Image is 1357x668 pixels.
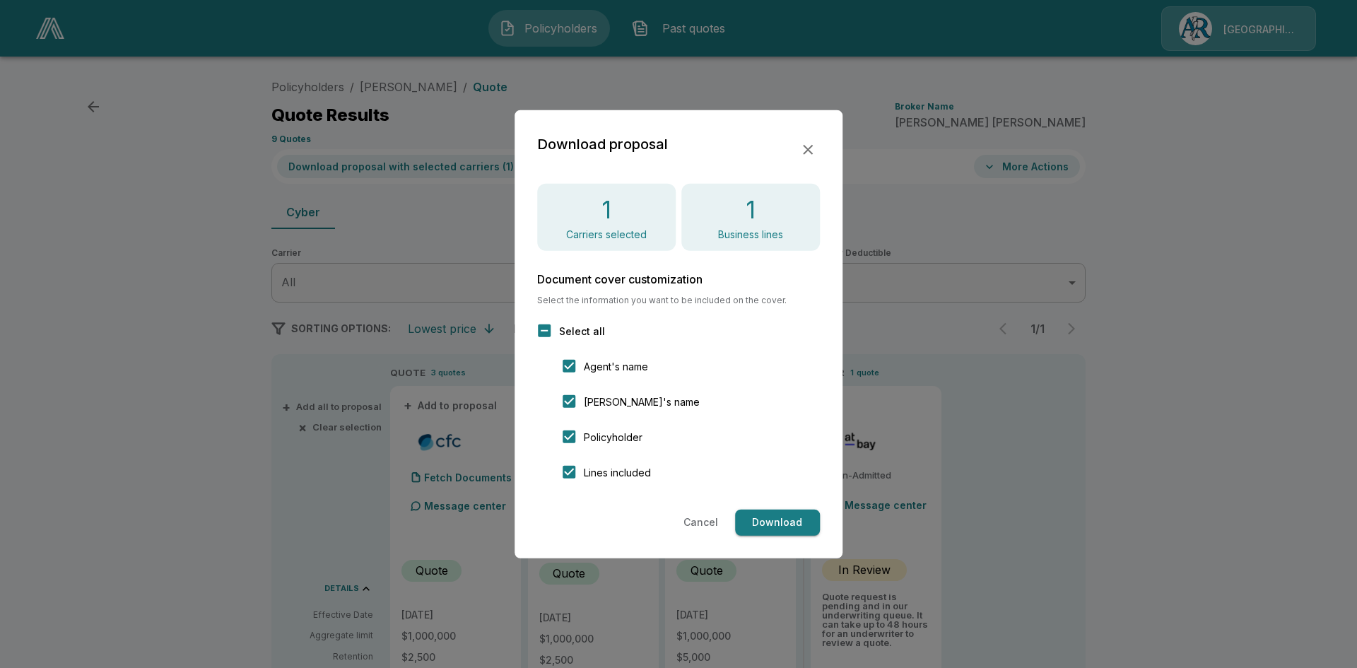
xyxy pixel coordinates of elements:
[559,324,605,339] span: Select all
[537,274,820,285] h6: Document cover customization
[584,430,642,445] span: Policyholder
[537,132,668,155] h2: Download proposal
[601,194,611,224] h4: 1
[718,230,783,240] p: Business lines
[746,194,756,224] h4: 1
[584,359,648,374] span: Agent's name
[584,465,651,480] span: Lines included
[678,510,724,536] button: Cancel
[584,394,700,409] span: [PERSON_NAME]'s name
[735,510,820,536] button: Download
[566,230,647,240] p: Carriers selected
[537,296,820,305] span: Select the information you want to be included on the cover.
